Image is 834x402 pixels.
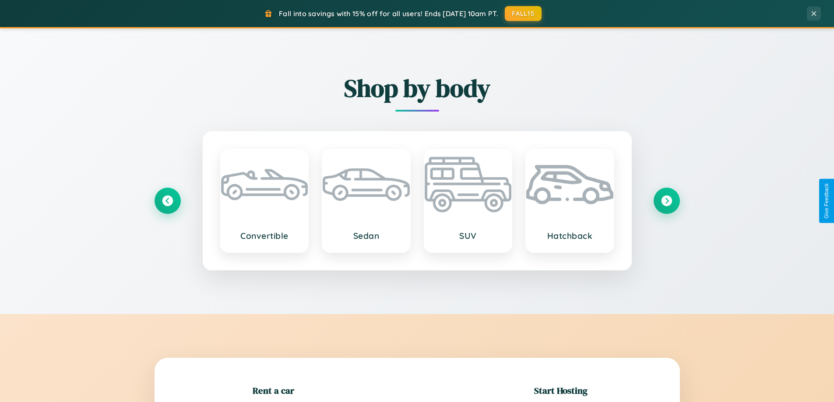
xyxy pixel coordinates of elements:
[505,6,542,21] button: FALL15
[253,384,294,397] h2: Rent a car
[823,183,830,219] div: Give Feedback
[535,231,605,241] h3: Hatchback
[155,71,680,105] h2: Shop by body
[279,9,498,18] span: Fall into savings with 15% off for all users! Ends [DATE] 10am PT.
[230,231,299,241] h3: Convertible
[433,231,503,241] h3: SUV
[331,231,401,241] h3: Sedan
[534,384,588,397] h2: Start Hosting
